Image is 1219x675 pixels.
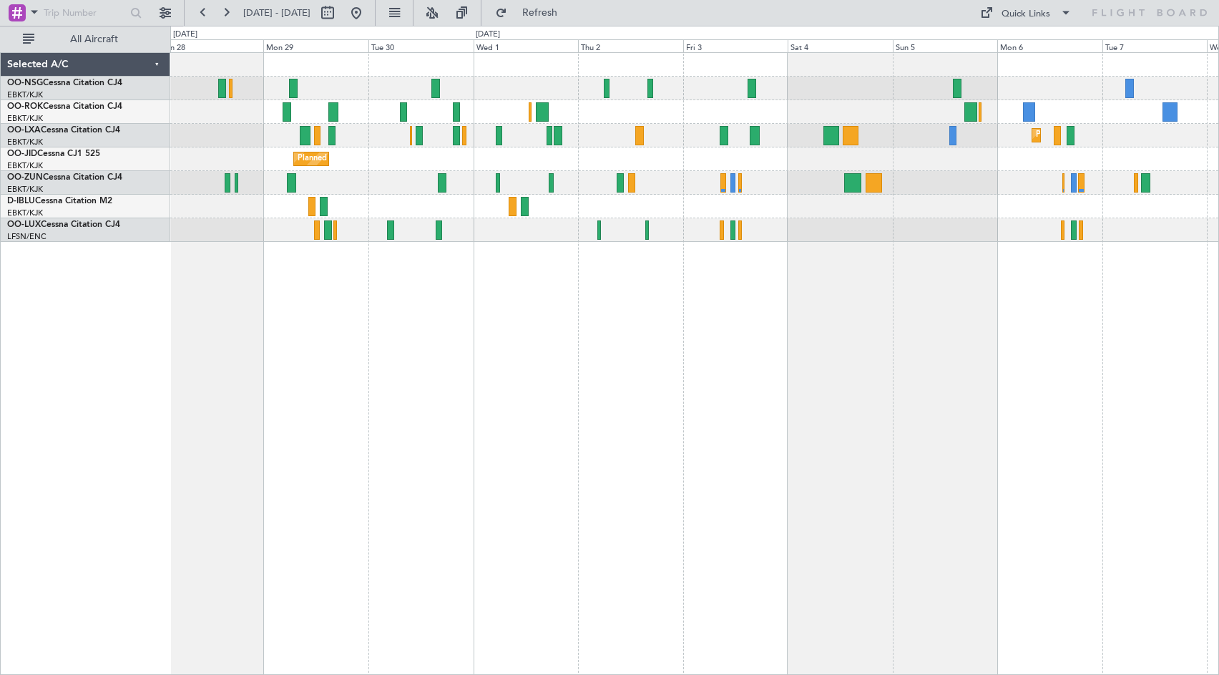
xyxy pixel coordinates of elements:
div: [DATE] [173,29,197,41]
div: Fri 3 [683,39,788,52]
a: OO-ZUNCessna Citation CJ4 [7,173,122,182]
div: Wed 1 [474,39,579,52]
input: Trip Number [44,2,126,24]
span: OO-LUX [7,220,41,229]
a: OO-LUXCessna Citation CJ4 [7,220,120,229]
div: Planned Maint Kortrijk-[GEOGRAPHIC_DATA] [298,148,464,170]
a: LFSN/ENC [7,231,46,242]
span: OO-JID [7,150,37,158]
a: D-IBLUCessna Citation M2 [7,197,112,205]
a: OO-ROKCessna Citation CJ4 [7,102,122,111]
div: Planned Maint Kortrijk-[GEOGRAPHIC_DATA] [1036,125,1203,146]
button: Quick Links [973,1,1079,24]
a: EBKT/KJK [7,184,43,195]
div: Sun 5 [893,39,998,52]
a: OO-NSGCessna Citation CJ4 [7,79,122,87]
div: Tue 7 [1102,39,1208,52]
div: Mon 29 [263,39,368,52]
div: Sat 4 [788,39,893,52]
div: [DATE] [476,29,500,41]
span: OO-ZUN [7,173,43,182]
a: EBKT/KJK [7,208,43,218]
span: Refresh [510,8,570,18]
button: All Aircraft [16,28,155,51]
div: Sun 28 [159,39,264,52]
span: OO-NSG [7,79,43,87]
div: Quick Links [1002,7,1050,21]
div: Mon 6 [997,39,1102,52]
span: OO-LXA [7,126,41,135]
a: EBKT/KJK [7,137,43,147]
span: D-IBLU [7,197,35,205]
div: Thu 2 [578,39,683,52]
span: OO-ROK [7,102,43,111]
button: Refresh [489,1,574,24]
a: OO-LXACessna Citation CJ4 [7,126,120,135]
a: EBKT/KJK [7,160,43,171]
span: [DATE] - [DATE] [243,6,310,19]
a: EBKT/KJK [7,89,43,100]
span: All Aircraft [37,34,151,44]
a: EBKT/KJK [7,113,43,124]
a: OO-JIDCessna CJ1 525 [7,150,100,158]
div: Tue 30 [368,39,474,52]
